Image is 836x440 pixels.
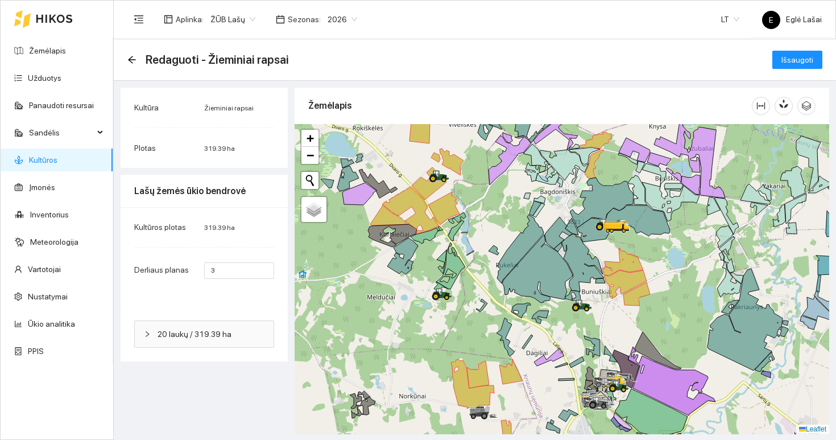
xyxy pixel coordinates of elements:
[772,51,822,69] button: Išsaugoti
[301,197,326,222] a: Layers
[30,210,69,219] a: Inventorius
[276,15,285,24] span: calendar
[762,15,822,24] span: Eglė Lašai
[176,13,204,26] span: Aplinka :
[308,89,752,122] div: Žemėlapis
[134,175,274,207] div: Lašų žemės ūkio bendrovė
[721,11,739,28] span: LT
[307,148,314,162] span: −
[301,130,318,147] a: Zoom in
[204,145,235,153] span: 319.39 ha
[134,103,159,112] span: Kultūra
[164,15,173,24] span: layout
[210,11,255,28] span: ŽŪB Lašų
[28,73,61,83] a: Užduotys
[28,265,61,274] a: Vartotojai
[134,265,189,274] span: Derliaus planas
[134,143,156,153] span: Plotas
[30,237,78,246] a: Meteorologija
[29,46,66,55] a: Žemėlapis
[752,101,769,110] span: column-width
[144,331,151,338] span: right
[29,101,94,110] a: Panaudoti resursai
[204,104,254,112] span: Žieminiai rapsai
[135,321,274,347] div: 20 laukų / 319.39 ha
[752,97,770,115] button: column-width
[781,54,813,66] span: Išsaugoti
[29,121,94,144] span: Sandėlis
[29,183,55,192] a: Įmonės
[29,155,57,165] a: Kultūros
[28,319,75,328] a: Ūkio analitika
[204,262,274,279] input: Įveskite t/Ha
[134,223,186,232] span: Kultūros plotas
[158,328,264,340] span: 20 laukų / 319.39 ha
[28,292,68,301] a: Nustatymai
[127,55,136,65] div: Atgal
[301,172,318,189] button: Initiate a new search
[134,14,144,24] span: menu-fold
[28,347,44,356] a: PPIS
[301,147,318,164] a: Zoom out
[146,51,289,69] span: Redaguoti - Žieminiai rapsai
[127,55,136,64] span: arrow-left
[307,131,314,145] span: +
[328,11,357,28] span: 2026
[127,8,150,31] button: menu-fold
[288,13,321,26] span: Sezonas :
[799,425,826,433] a: Leaflet
[204,224,235,232] span: 319.39 ha
[769,11,773,29] span: E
